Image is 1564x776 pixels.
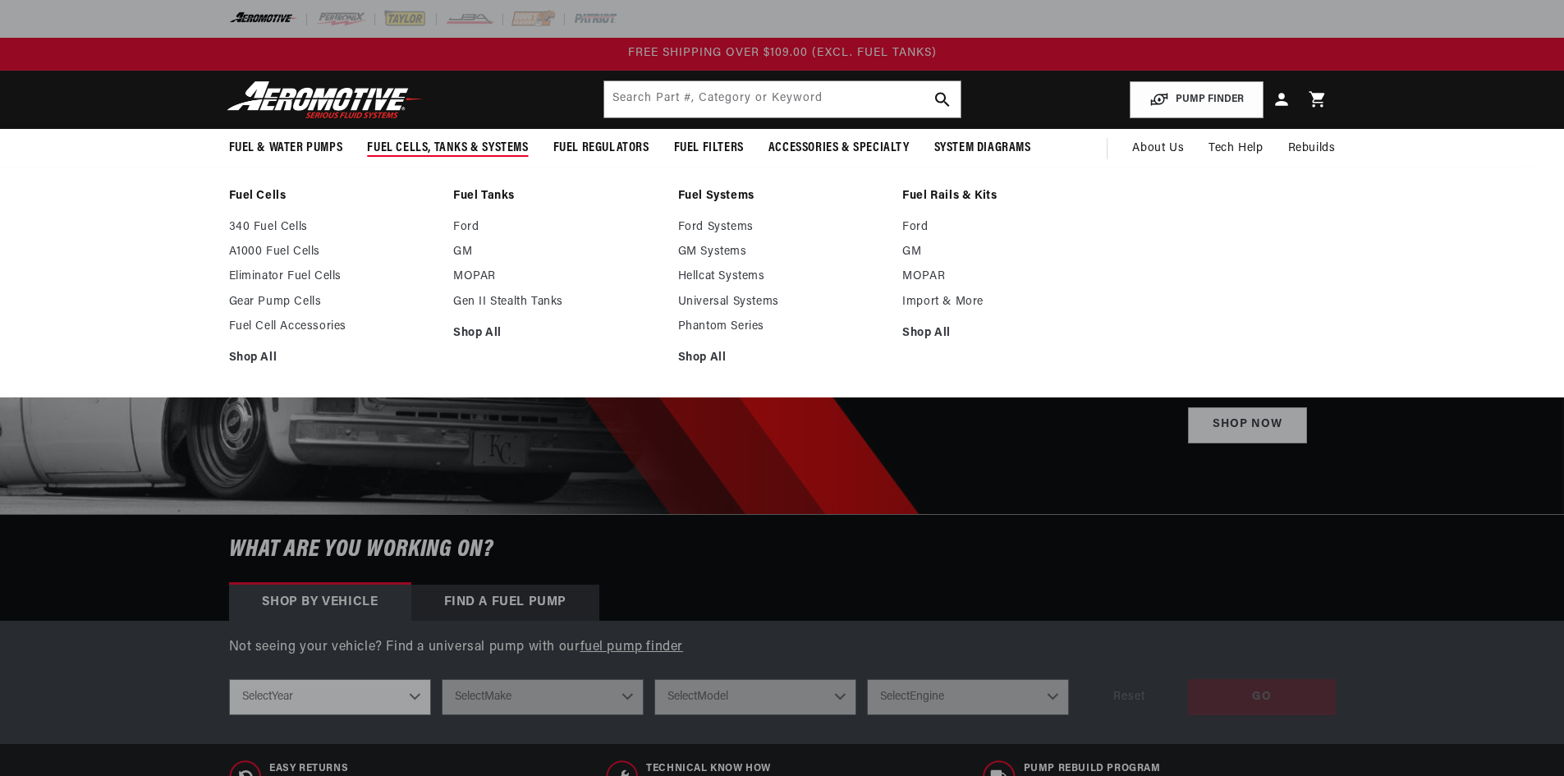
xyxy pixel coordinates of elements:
a: Ford [453,220,662,235]
a: Hellcat Systems [678,269,887,284]
a: MOPAR [453,269,662,284]
a: Universal Systems [678,295,887,310]
span: Pump Rebuild program [1024,762,1317,776]
summary: Fuel Cells, Tanks & Systems [355,129,540,168]
a: Shop All [453,326,662,341]
span: FREE SHIPPING OVER $109.00 (EXCL. FUEL TANKS) [628,47,937,59]
div: Find a Fuel Pump [411,585,600,621]
summary: System Diagrams [922,129,1043,168]
a: Fuel Tanks [453,189,662,204]
span: Fuel Cells, Tanks & Systems [367,140,528,157]
summary: Accessories & Specialty [756,129,922,168]
a: Phantom Series [678,319,887,334]
span: Fuel & Water Pumps [229,140,343,157]
a: Fuel Systems [678,189,887,204]
a: GM [902,245,1111,259]
summary: Tech Help [1196,129,1275,168]
a: Shop All [678,351,887,365]
summary: Rebuilds [1276,129,1348,168]
a: 340 Fuel Cells [229,220,438,235]
a: Fuel Cells [229,189,438,204]
a: Shop Now [1188,407,1307,444]
span: System Diagrams [934,140,1031,157]
span: Rebuilds [1288,140,1336,158]
button: PUMP FINDER [1130,81,1264,118]
a: GM [453,245,662,259]
span: Tech Help [1209,140,1263,158]
summary: Fuel Regulators [541,129,662,168]
span: Fuel Regulators [553,140,649,157]
span: Technical Know How [646,762,883,776]
span: Accessories & Specialty [768,140,910,157]
select: Year [229,679,431,715]
summary: Fuel Filters [662,129,756,168]
p: Not seeing your vehicle? Find a universal pump with our [229,637,1336,659]
span: About Us [1132,142,1184,154]
a: Shop All [902,326,1111,341]
button: search button [924,81,961,117]
a: Fuel Cell Accessories [229,319,438,334]
select: Make [442,679,644,715]
a: About Us [1120,129,1196,168]
a: fuel pump finder [580,641,684,654]
a: Shop All [229,351,438,365]
a: MOPAR [902,269,1111,284]
a: A1000 Fuel Cells [229,245,438,259]
div: Shop by vehicle [229,585,411,621]
span: Easy Returns [269,762,435,776]
a: Import & More [902,295,1111,310]
img: Aeromotive [222,80,428,119]
a: Ford Systems [678,220,887,235]
a: GM Systems [678,245,887,259]
a: Ford [902,220,1111,235]
a: Gen II Stealth Tanks [453,295,662,310]
select: Engine [867,679,1069,715]
a: Eliminator Fuel Cells [229,269,438,284]
input: Search by Part Number, Category or Keyword [604,81,961,117]
summary: Fuel & Water Pumps [217,129,355,168]
a: Gear Pump Cells [229,295,438,310]
h6: What are you working on? [188,515,1377,585]
span: Fuel Filters [674,140,744,157]
a: Fuel Rails & Kits [902,189,1111,204]
select: Model [654,679,856,715]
